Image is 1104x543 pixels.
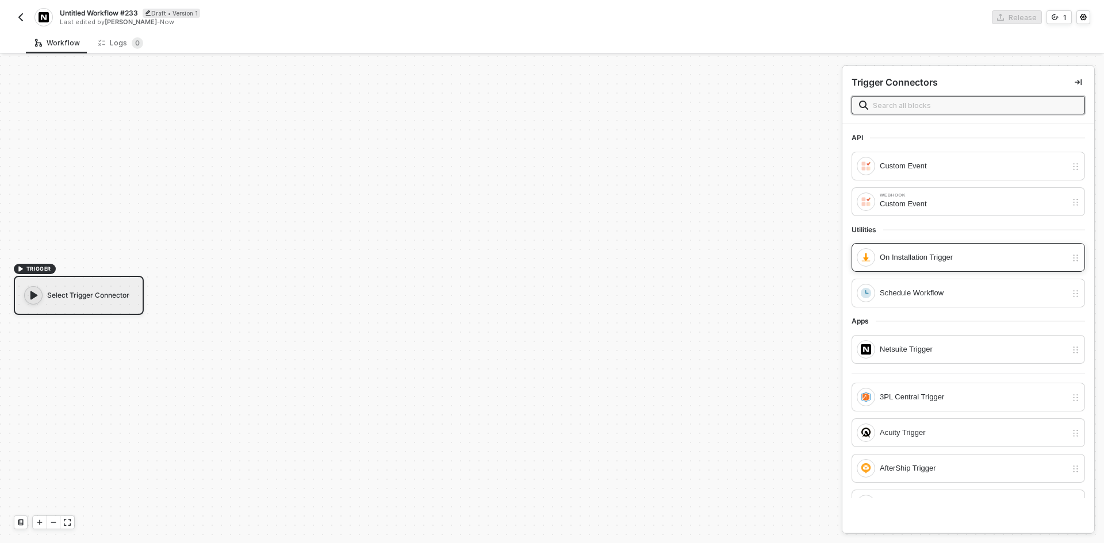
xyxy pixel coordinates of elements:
span: icon-minus [50,519,57,526]
span: TRIGGER [26,264,51,274]
img: integration-icon [861,344,871,355]
img: drag [1071,198,1080,207]
div: Airtable Trigger [880,498,1067,510]
div: 1 [1063,13,1067,22]
span: icon-collapse-right [1075,79,1082,86]
img: integration-icon [861,252,871,263]
span: Apps [852,317,876,326]
span: API [852,133,870,143]
img: drag [1071,429,1080,438]
img: integration-icon [861,288,871,298]
img: integration-icon [861,428,871,438]
div: Custom Event [880,198,1067,210]
div: Draft • Version 1 [143,9,200,18]
img: integration-icon [861,392,871,402]
img: drag [1071,345,1080,355]
button: back [14,10,28,24]
div: Schedule Workflow [880,287,1067,299]
img: drag [1071,162,1080,171]
span: Untitled Workflow #233 [60,8,138,18]
img: drag [1071,464,1080,473]
img: integration-icon [39,12,48,22]
img: integration-icon [861,161,871,171]
span: icon-edit [145,10,151,16]
button: 1 [1046,10,1072,24]
input: Search all blocks [873,99,1078,111]
div: 3PL Central Trigger [880,391,1067,403]
div: Acuity Trigger [880,426,1067,439]
img: drag [1071,393,1080,402]
span: icon-play [36,519,43,526]
div: Trigger Connectors [852,76,938,88]
div: Workflow [35,38,80,48]
div: On Installation Trigger [880,251,1067,264]
span: icon-play [17,265,24,272]
div: Select Trigger Connector [14,276,144,315]
span: icon-expand [64,519,71,526]
div: Last edited by - Now [60,18,551,26]
span: icon-play [28,290,40,301]
div: AfterShip Trigger [880,462,1067,475]
img: drag [1071,253,1080,263]
sup: 0 [132,37,143,49]
span: icon-versioning [1052,14,1059,21]
img: integration-icon [861,463,871,473]
button: Release [992,10,1042,24]
img: integration-icon [861,197,871,207]
img: search [859,101,868,110]
span: [PERSON_NAME] [105,18,157,26]
img: drag [1071,289,1080,298]
div: Logs [98,37,143,49]
div: Custom Event [880,160,1067,172]
span: Utilities [852,225,883,234]
img: back [16,13,25,22]
span: icon-settings [1080,14,1087,21]
div: Netsuite Trigger [880,343,1067,356]
div: Webhook [880,193,1067,198]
